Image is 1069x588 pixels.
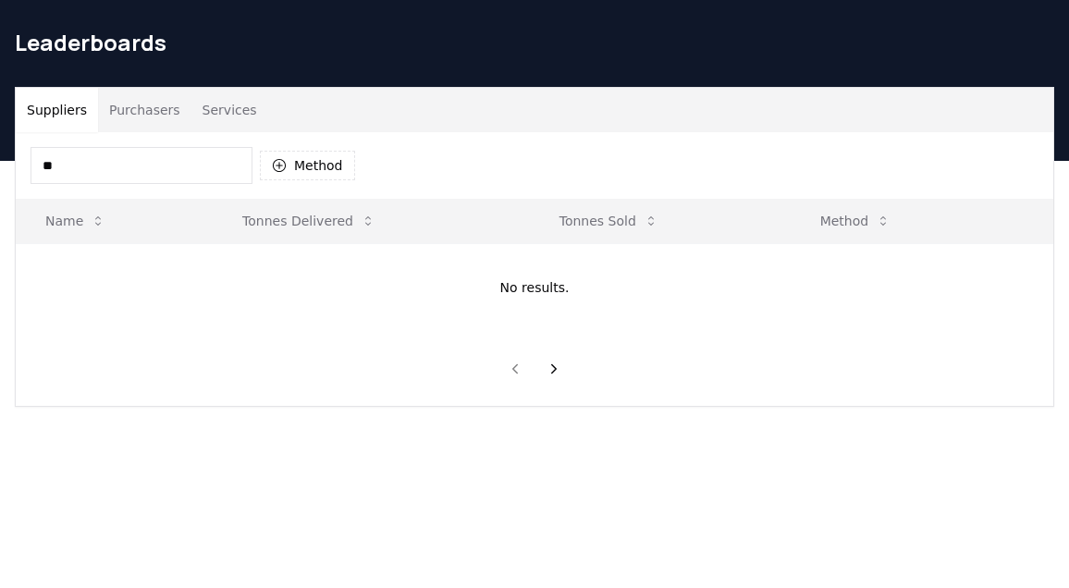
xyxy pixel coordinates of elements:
button: next page [538,350,570,387]
td: No results. [16,243,1053,332]
button: Purchasers [98,88,191,132]
button: Tonnes Sold [545,202,673,239]
button: Method [805,202,906,239]
button: Services [191,88,268,132]
button: Tonnes Delivered [227,202,390,239]
button: Method [260,151,355,180]
h1: Leaderboards [15,28,1054,57]
button: Name [31,202,120,239]
button: Suppliers [16,88,98,132]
